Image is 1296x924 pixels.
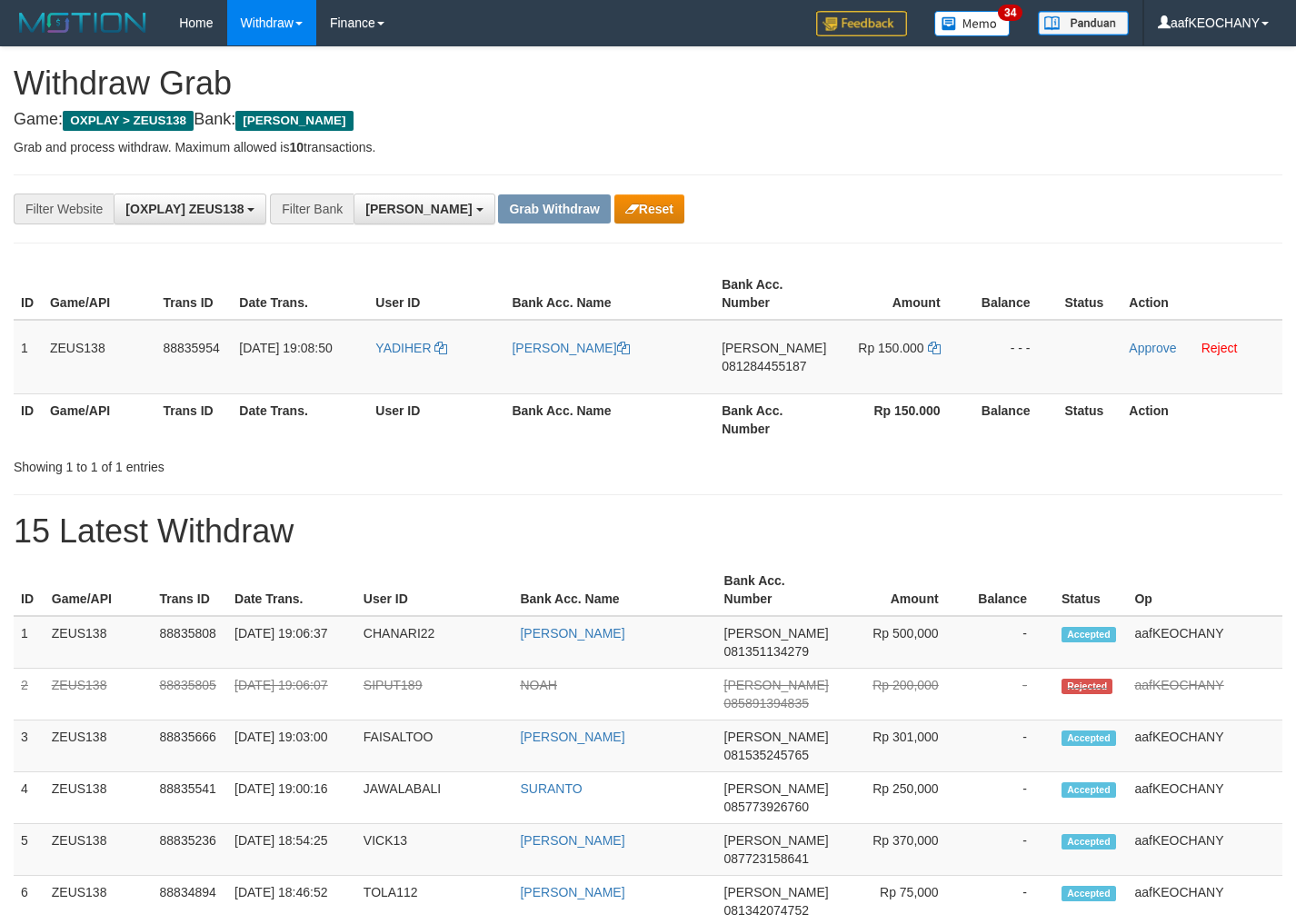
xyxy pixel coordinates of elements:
[227,772,356,824] td: [DATE] 19:00:16
[356,616,513,669] td: CHANARI22
[45,824,153,876] td: ZEUS138
[43,393,155,445] th: Game/API
[153,772,228,824] td: 88835541
[520,678,556,692] a: NOAH
[155,393,232,445] th: Trans ID
[1122,393,1282,445] th: Action
[1057,268,1122,320] th: Status
[504,268,714,320] th: Bank Acc. Name
[724,678,829,692] span: [PERSON_NAME]
[934,11,1011,36] img: Button%20Memo.svg
[63,111,194,131] span: OXPLAY > ZEUS138
[724,851,809,866] span: Copy 087723158641 to clipboard
[153,669,228,720] td: 88835805
[375,341,447,355] a: YADIHER
[153,824,228,876] td: 88835236
[858,341,923,355] span: Rp 150.000
[356,772,513,824] td: JAWALABALI
[614,194,684,224] button: Reset
[14,669,45,720] td: 2
[153,564,228,616] th: Trans ID
[966,824,1054,876] td: -
[227,720,356,772] td: [DATE] 19:03:00
[14,320,43,394] td: 1
[836,720,966,772] td: Rp 301,000
[520,730,624,744] a: [PERSON_NAME]
[724,800,809,814] span: Copy 085773926760 to clipboard
[14,616,45,669] td: 1
[270,194,354,224] div: Filter Bank
[45,669,153,720] td: ZEUS138
[227,564,356,616] th: Date Trans.
[816,11,907,36] img: Feedback.jpg
[227,616,356,669] td: [DATE] 19:06:37
[722,359,806,373] span: Copy 081284455187 to clipboard
[14,268,43,320] th: ID
[227,669,356,720] td: [DATE] 19:06:07
[1062,782,1116,798] span: Accepted
[14,9,152,36] img: MOTION_logo.png
[1127,669,1282,720] td: aafKEOCHANY
[368,393,504,445] th: User ID
[1054,564,1127,616] th: Status
[836,824,966,876] td: Rp 370,000
[153,616,228,669] td: 88835808
[368,268,504,320] th: User ID
[968,393,1058,445] th: Balance
[1127,772,1282,824] td: aafKEOCHANY
[289,140,304,154] strong: 10
[1127,720,1282,772] td: aafKEOCHANY
[356,720,513,772] td: FAISALTOO
[724,730,829,744] span: [PERSON_NAME]
[714,268,833,320] th: Bank Acc. Number
[722,341,826,355] span: [PERSON_NAME]
[153,720,228,772] td: 88835666
[966,669,1054,720] td: -
[114,194,266,224] button: [OXPLAY] ZEUS138
[1127,564,1282,616] th: Op
[724,903,809,918] span: Copy 081342074752 to clipboard
[1038,11,1129,35] img: panduan.png
[968,320,1058,394] td: - - -
[714,393,833,445] th: Bank Acc. Number
[498,194,610,224] button: Grab Withdraw
[14,720,45,772] td: 3
[1062,679,1112,694] span: Rejected
[14,393,43,445] th: ID
[45,720,153,772] td: ZEUS138
[724,833,829,848] span: [PERSON_NAME]
[836,616,966,669] td: Rp 500,000
[375,341,431,355] span: YADIHER
[512,341,629,355] a: [PERSON_NAME]
[354,194,494,224] button: [PERSON_NAME]
[14,772,45,824] td: 4
[520,626,624,641] a: [PERSON_NAME]
[966,564,1054,616] th: Balance
[163,341,219,355] span: 88835954
[928,341,941,355] a: Copy 150000 to clipboard
[1062,627,1116,642] span: Accepted
[45,772,153,824] td: ZEUS138
[356,669,513,720] td: SIPUT189
[1127,616,1282,669] td: aafKEOCHANY
[836,564,966,616] th: Amount
[1062,834,1116,849] span: Accepted
[1062,886,1116,901] span: Accepted
[724,626,829,641] span: [PERSON_NAME]
[14,824,45,876] td: 5
[155,268,232,320] th: Trans ID
[833,268,967,320] th: Amount
[1201,341,1238,355] a: Reject
[45,564,153,616] th: Game/API
[1127,824,1282,876] td: aafKEOCHANY
[232,268,368,320] th: Date Trans.
[45,616,153,669] td: ZEUS138
[966,720,1054,772] td: -
[365,202,472,216] span: [PERSON_NAME]
[43,320,155,394] td: ZEUS138
[724,644,809,659] span: Copy 081351134279 to clipboard
[356,564,513,616] th: User ID
[724,781,829,796] span: [PERSON_NAME]
[125,202,244,216] span: [OXPLAY] ZEUS138
[1129,341,1176,355] a: Approve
